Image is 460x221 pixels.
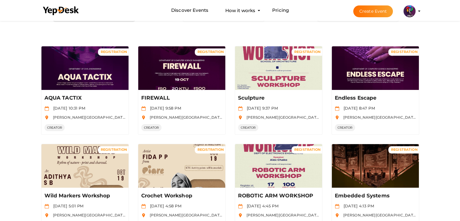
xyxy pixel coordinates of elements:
[141,204,146,209] img: calendar.svg
[147,203,181,208] span: [DATE] 4:58 PM
[141,94,221,102] p: FIREWALL
[141,124,162,131] span: CREATOR
[335,192,414,200] p: Embedded Systems
[44,204,49,209] img: calendar.svg
[44,106,49,111] img: calendar.svg
[223,5,257,16] button: How it works
[147,213,397,217] span: [PERSON_NAME][GEOGRAPHIC_DATA], [GEOGRAPHIC_DATA], [GEOGRAPHIC_DATA], [GEOGRAPHIC_DATA], [GEOGRAP...
[341,203,374,208] span: [DATE] 4:13 PM
[335,115,339,120] img: location.svg
[50,106,85,110] span: [DATE] 10:31 PM
[44,94,124,102] p: AQUA TACTIX
[335,124,355,131] span: CREATOR
[335,204,339,209] img: calendar.svg
[341,106,375,110] span: [DATE] 8:47 PM
[50,213,301,217] span: [PERSON_NAME][GEOGRAPHIC_DATA], [GEOGRAPHIC_DATA], [GEOGRAPHIC_DATA], [GEOGRAPHIC_DATA], [GEOGRAP...
[244,106,278,110] span: [DATE] 9:37 PM
[44,213,49,218] img: location.svg
[335,106,339,111] img: calendar.svg
[335,94,414,102] p: Endless Escape
[171,5,208,16] a: Discover Events
[50,115,301,120] span: [PERSON_NAME][GEOGRAPHIC_DATA], [GEOGRAPHIC_DATA], [GEOGRAPHIC_DATA], [GEOGRAPHIC_DATA], [GEOGRAP...
[141,106,146,111] img: calendar.svg
[238,204,243,209] img: calendar.svg
[147,106,181,110] span: [DATE] 9:58 PM
[244,203,279,208] span: [DATE] 4:45 PM
[238,94,318,102] p: Sculpture
[238,213,243,218] img: location.svg
[403,5,416,17] img: 5BK8ZL5P_small.png
[238,192,318,200] p: ROBOTIC ARM WORKSHOP
[141,115,146,120] img: location.svg
[44,124,65,131] span: CREATOR
[141,213,146,218] img: location.svg
[353,5,393,17] button: Create Event
[238,115,243,120] img: location.svg
[141,192,221,200] p: Crochet Workshop
[44,115,49,120] img: location.svg
[44,192,124,200] p: Wild Markers Workshop
[50,203,84,208] span: [DATE] 5:01 PM
[335,213,339,218] img: location.svg
[238,106,243,111] img: calendar.svg
[272,5,289,16] a: Pricing
[238,124,259,131] span: CREATOR
[147,115,397,120] span: [PERSON_NAME][GEOGRAPHIC_DATA], [GEOGRAPHIC_DATA], [GEOGRAPHIC_DATA], [GEOGRAPHIC_DATA], [GEOGRAP...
